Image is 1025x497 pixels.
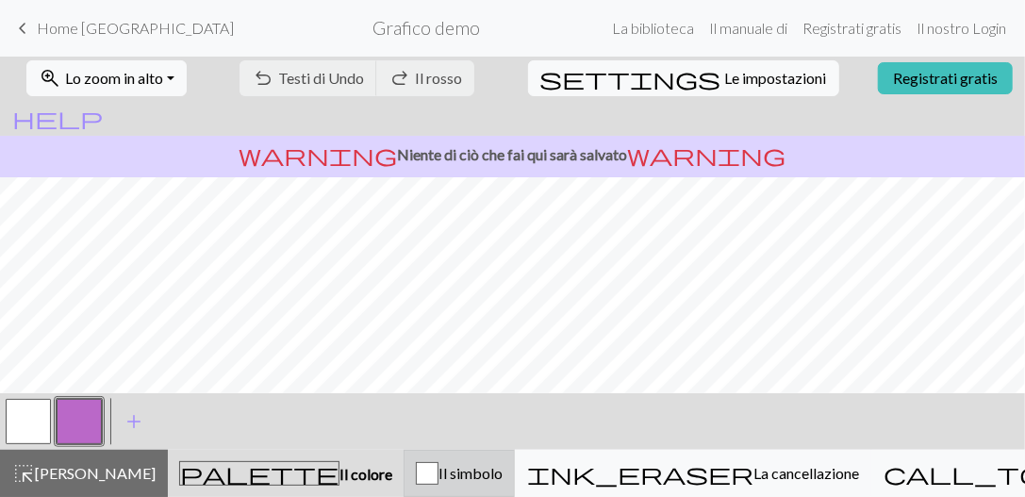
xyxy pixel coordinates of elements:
a: Il manuale di [702,9,795,47]
i: Settings [540,67,721,90]
span: help [12,105,103,131]
span: warning [240,141,398,168]
button: Il colore [168,450,404,497]
span: Home [GEOGRAPHIC_DATA] [37,19,234,37]
h2: Grafico demo [373,17,481,39]
a: La biblioteca [604,9,702,47]
span: highlight_alt [12,460,35,487]
span: keyboard_arrow_left [11,15,34,41]
span: warning [628,141,786,168]
a: Registrati gratis [878,62,1013,94]
span: add [123,408,145,435]
span: settings [540,65,721,91]
span: Il colore [339,465,392,483]
span: [PERSON_NAME] [35,464,156,482]
p: Niente di ciò che fai qui sarà salvato [8,143,1017,166]
span: Lo zoom in alto [65,69,163,87]
span: Il simbolo [438,464,503,482]
a: Il nostro Login [909,9,1014,47]
span: zoom_in [39,65,61,91]
button: SettingsLe impostazioni [528,60,839,96]
span: palette [180,460,339,487]
a: Home [GEOGRAPHIC_DATA] [11,12,234,44]
a: Registrati gratis [795,9,909,47]
span: Le impostazioni [725,67,827,90]
button: La cancellazione [515,450,871,497]
button: Lo zoom in alto [26,60,187,96]
button: Il simbolo [404,450,515,497]
span: ink_eraser [527,460,753,487]
span: La cancellazione [753,464,859,482]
